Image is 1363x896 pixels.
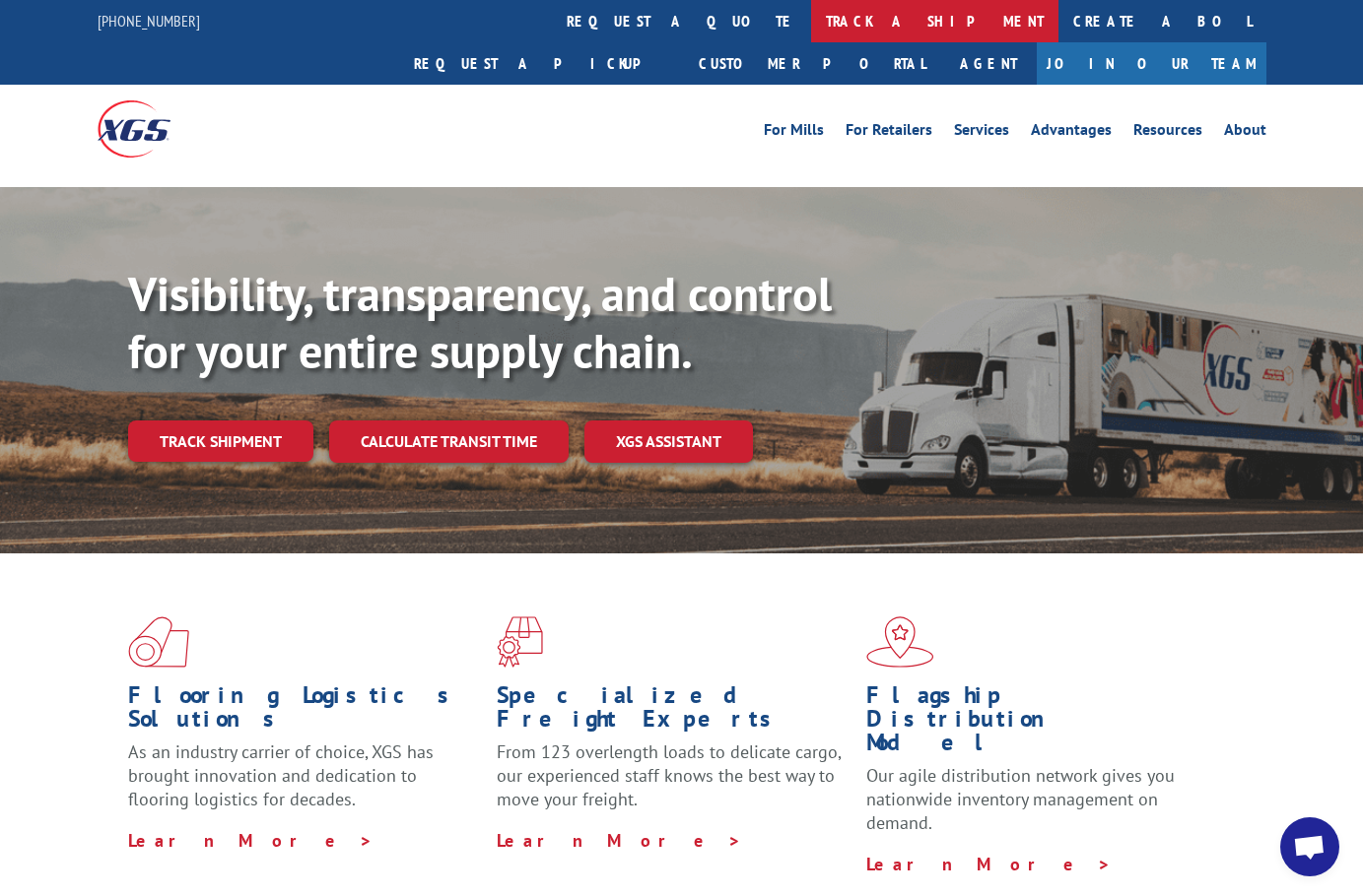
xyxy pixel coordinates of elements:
[329,420,569,463] a: Calculate transit time
[940,42,1037,85] a: Agent
[584,420,753,463] a: XGS ASSISTANT
[954,122,1009,144] a: Services
[1031,122,1112,144] a: Advantages
[1037,42,1266,85] a: Join Our Team
[764,122,824,144] a: For Mills
[98,11,200,31] a: [PHONE_NUMBER]
[128,683,482,740] h1: Flooring Logistics Solutions
[128,616,189,668] img: xgs-icon-total-supply-chain-intelligence-red
[128,420,313,462] a: Track shipment
[497,616,543,668] img: xgs-icon-focused-on-flooring-red
[497,829,742,852] a: Learn More >
[1224,122,1266,144] a: About
[399,42,684,85] a: Request a pickup
[1280,817,1339,876] a: Open chat
[497,683,851,740] h1: Specialized Freight Experts
[1133,122,1202,144] a: Resources
[846,122,932,144] a: For Retailers
[866,616,934,668] img: xgs-icon-flagship-distribution-model-red
[128,740,434,810] span: As an industry carrier of choice, XGS has brought innovation and dedication to flooring logistics...
[866,853,1112,875] a: Learn More >
[866,683,1220,764] h1: Flagship Distribution Model
[866,764,1175,834] span: Our agile distribution network gives you nationwide inventory management on demand.
[497,740,851,828] p: From 123 overlength loads to delicate cargo, our experienced staff knows the best way to move you...
[128,829,374,852] a: Learn More >
[128,263,832,381] b: Visibility, transparency, and control for your entire supply chain.
[684,42,940,85] a: Customer Portal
